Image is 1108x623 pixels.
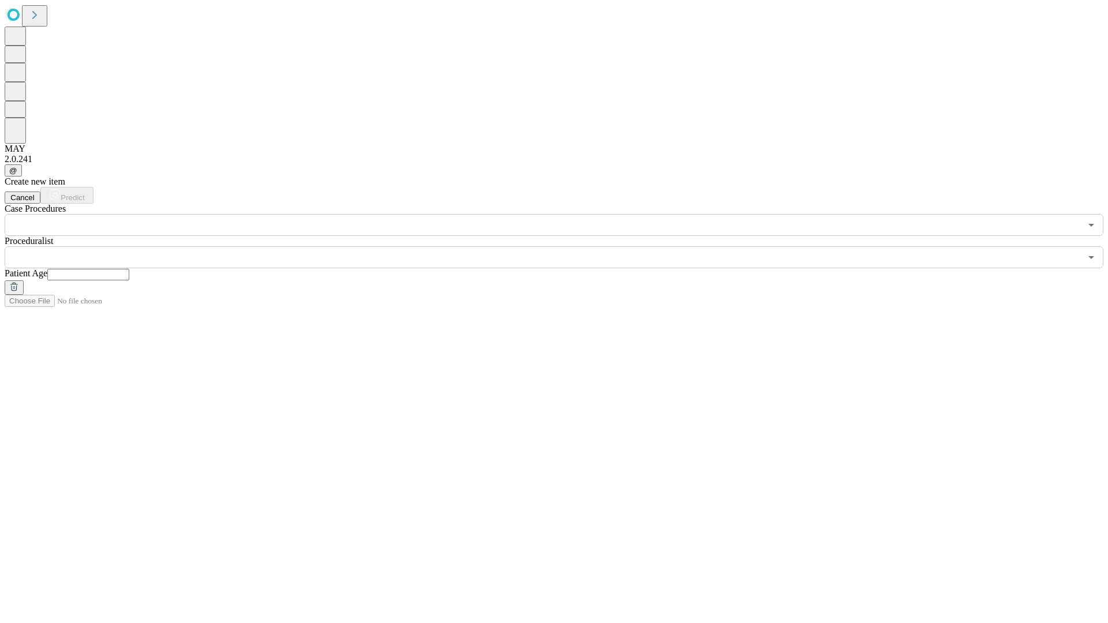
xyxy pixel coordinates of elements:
[5,154,1103,164] div: 2.0.241
[5,192,40,204] button: Cancel
[1083,217,1099,233] button: Open
[40,187,93,204] button: Predict
[5,236,53,246] span: Proceduralist
[1083,249,1099,265] button: Open
[5,177,65,186] span: Create new item
[5,164,22,177] button: @
[5,268,47,278] span: Patient Age
[61,193,84,202] span: Predict
[5,204,66,213] span: Scheduled Procedure
[9,166,17,175] span: @
[10,193,35,202] span: Cancel
[5,144,1103,154] div: MAY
